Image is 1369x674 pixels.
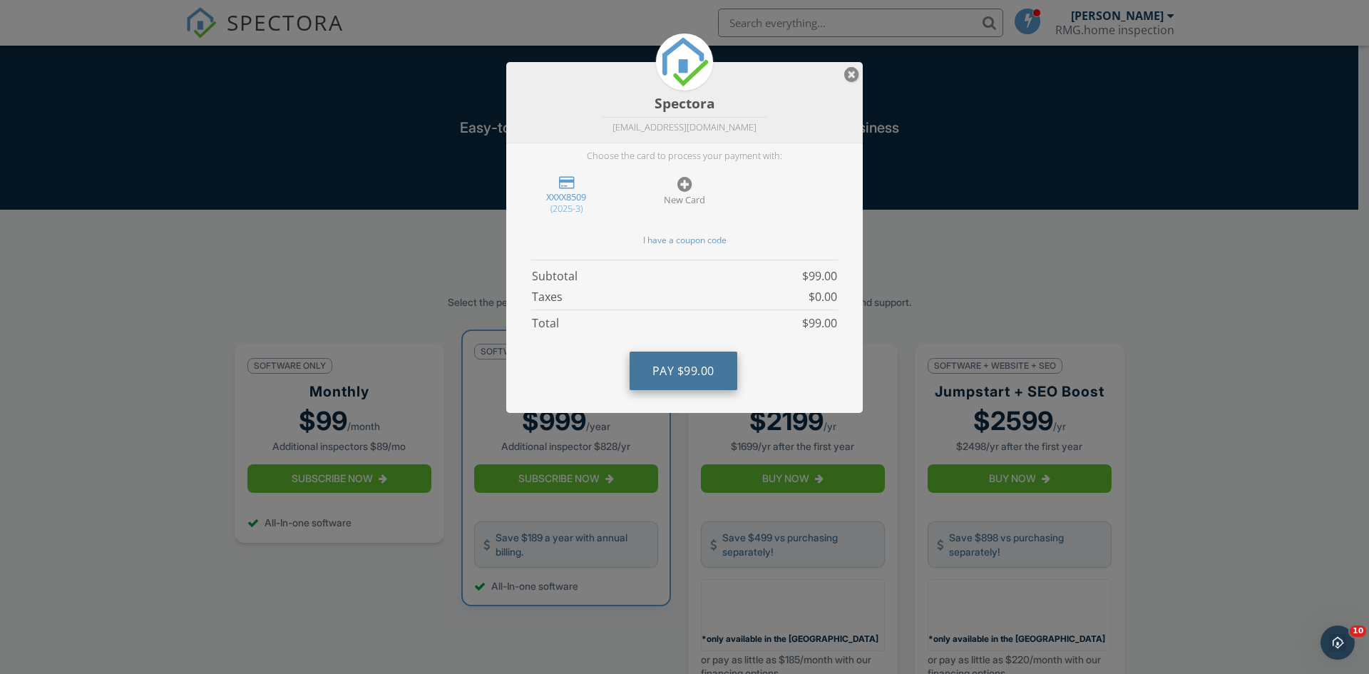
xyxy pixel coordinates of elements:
[532,289,563,305] span: Taxes
[516,235,853,246] div: I have a coupon code
[521,121,848,134] div: [EMAIL_ADDRESS][DOMAIN_NAME]
[587,150,782,161] p: Choose the card to process your payment with:
[532,315,559,331] span: Total
[521,203,611,214] div: (2025-3)
[802,268,837,284] span: $99.00
[802,315,837,331] span: $99.00
[1321,626,1355,660] iframe: Intercom live chat
[630,352,737,390] button: Pay $99.00
[677,363,714,379] span: $99.00
[652,363,675,379] span: Pay
[809,289,837,305] span: $0.00
[521,191,611,203] div: XXXX8509
[1350,626,1366,637] span: 10
[532,268,578,284] span: Subtotal
[640,194,729,205] div: New Card
[521,94,848,113] div: Spectora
